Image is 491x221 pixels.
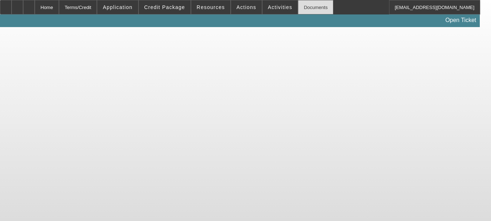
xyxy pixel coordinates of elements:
span: Resources [197,4,225,10]
span: Credit Package [144,4,185,10]
button: Activities [262,0,298,14]
span: Application [103,4,132,10]
button: Resources [191,0,230,14]
span: Activities [268,4,293,10]
button: Application [97,0,138,14]
button: Credit Package [139,0,191,14]
a: Open Ticket [443,14,479,26]
button: Actions [231,0,262,14]
span: Actions [236,4,256,10]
